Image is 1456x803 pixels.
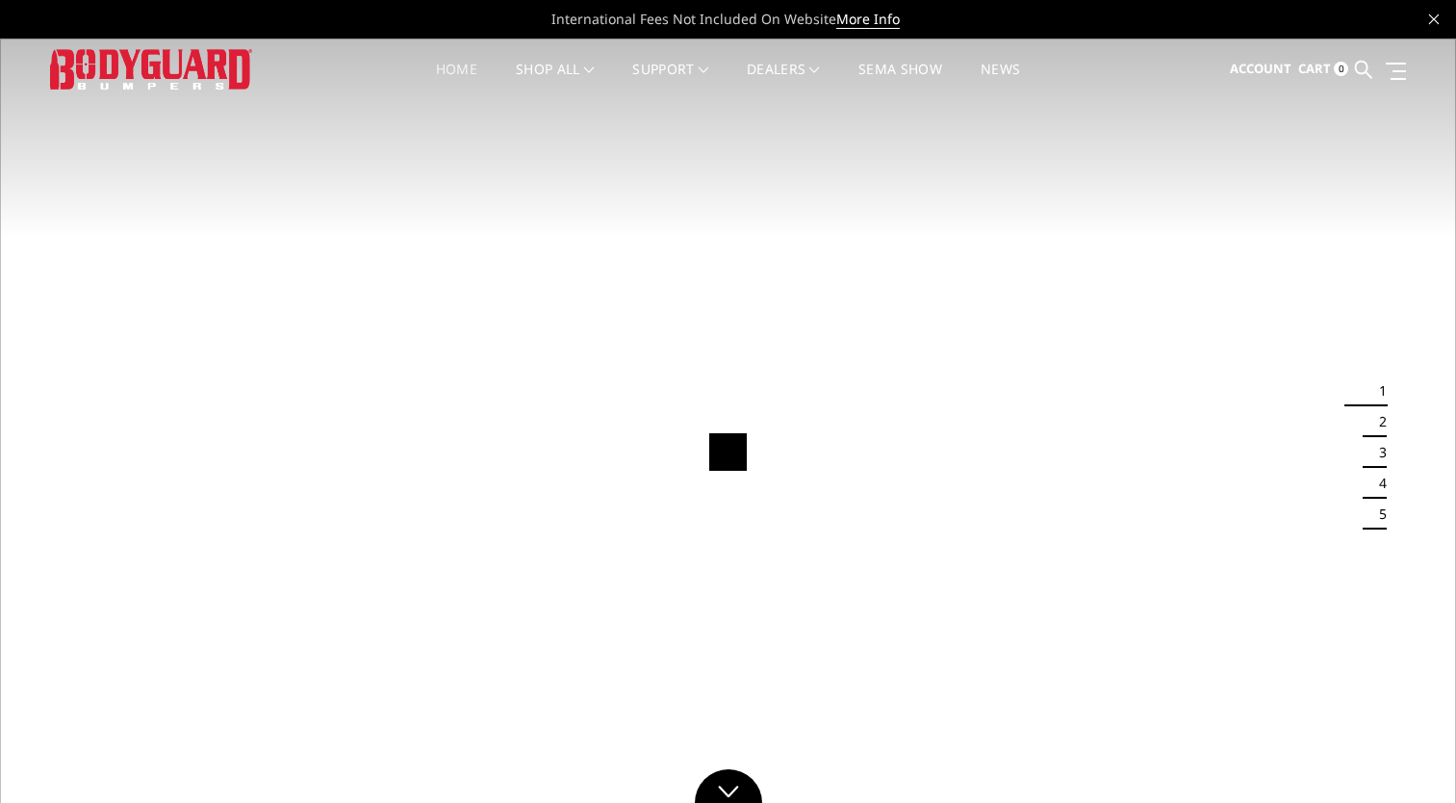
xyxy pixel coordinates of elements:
[1367,406,1387,437] button: 2 of 5
[1334,62,1348,76] span: 0
[747,63,820,100] a: Dealers
[1230,60,1291,77] span: Account
[858,63,942,100] a: SEMA Show
[516,63,594,100] a: shop all
[1367,468,1387,499] button: 4 of 5
[50,49,252,89] img: BODYGUARD BUMPERS
[1298,60,1331,77] span: Cart
[695,769,762,803] a: Click to Down
[1367,499,1387,530] button: 5 of 5
[1230,43,1291,95] a: Account
[1367,376,1387,406] button: 1 of 5
[1298,43,1348,95] a: Cart 0
[436,63,477,100] a: Home
[1367,437,1387,468] button: 3 of 5
[836,10,900,29] a: More Info
[632,63,708,100] a: Support
[981,63,1020,100] a: News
